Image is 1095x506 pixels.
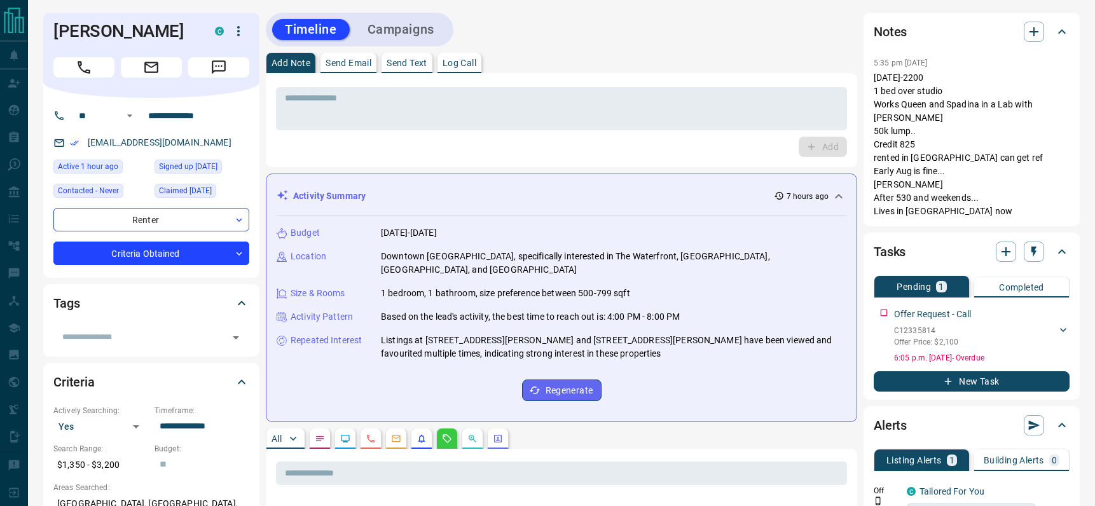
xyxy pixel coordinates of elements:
svg: Email Verified [70,139,79,147]
p: Listings at [STREET_ADDRESS][PERSON_NAME] and [STREET_ADDRESS][PERSON_NAME] have been viewed and ... [381,334,846,360]
p: [DATE]-[DATE] [381,226,437,240]
div: Criteria Obtained [53,242,249,265]
p: Send Text [387,58,427,67]
p: 5:35 pm [DATE] [874,58,928,67]
span: Signed up [DATE] [159,160,217,173]
button: Open [122,108,137,123]
p: Activity Pattern [291,310,353,324]
p: 6:05 p.m. [DATE] - Overdue [894,352,1070,364]
svg: Listing Alerts [417,434,427,444]
p: Repeated Interest [291,334,362,347]
div: Thu Jul 03 2025 [155,160,249,177]
span: Contacted - Never [58,184,119,197]
div: condos.ca [907,487,916,496]
svg: Agent Actions [493,434,503,444]
div: Thu Jul 03 2025 [155,184,249,202]
p: Timeframe: [155,405,249,416]
p: $1,350 - $3,200 [53,455,148,475]
button: Regenerate [522,379,602,401]
h2: Notes [874,22,907,42]
h2: Tasks [874,242,906,262]
p: 1 [949,456,954,465]
p: Actively Searching: [53,405,148,416]
p: Budget: [155,443,249,455]
p: Building Alerts [984,456,1044,465]
svg: Emails [391,434,401,444]
h2: Criteria [53,372,95,392]
div: Criteria [53,367,249,397]
span: Email [121,57,182,78]
a: [EMAIL_ADDRESS][DOMAIN_NAME] [88,137,231,147]
p: 7 hours ago [787,191,829,202]
p: C12335814 [894,325,958,336]
p: 1 [939,282,944,291]
div: Renter [53,208,249,231]
svg: Notes [315,434,325,444]
p: Log Call [443,58,476,67]
p: Add Note [272,58,310,67]
p: Size & Rooms [291,287,345,300]
button: Open [227,329,245,346]
p: Off [874,485,899,496]
p: Listing Alerts [886,456,942,465]
button: Campaigns [355,19,447,40]
h2: Alerts [874,415,907,435]
div: Tags [53,288,249,318]
span: Message [188,57,249,78]
h2: Tags [53,293,79,313]
a: Tailored For You [919,486,984,496]
p: Offer Request - Call [894,308,972,321]
p: Search Range: [53,443,148,455]
p: Offer Price: $2,100 [894,336,958,348]
button: New Task [874,371,1070,392]
div: Notes [874,17,1070,47]
div: Tue Aug 12 2025 [53,160,148,177]
svg: Calls [366,434,376,444]
div: condos.ca [215,27,224,36]
h1: [PERSON_NAME] [53,21,196,41]
p: Areas Searched: [53,482,249,493]
div: Yes [53,416,148,437]
p: 0 [1052,456,1057,465]
p: Send Email [326,58,371,67]
div: C12335814Offer Price: $2,100 [894,322,1070,350]
span: Active 1 hour ago [58,160,118,173]
svg: Lead Browsing Activity [340,434,350,444]
p: Location [291,250,326,263]
p: [DATE]-2200 1 bed over studio Works Queen and Spadina in a Lab with [PERSON_NAME] 50k lump.. Cred... [874,71,1070,218]
div: Alerts [874,410,1070,441]
p: Budget [291,226,320,240]
div: Tasks [874,236,1070,267]
svg: Push Notification Only [874,496,883,505]
button: Timeline [272,19,350,40]
div: Activity Summary7 hours ago [277,184,846,208]
p: Completed [999,283,1044,292]
p: Activity Summary [293,189,366,203]
p: Pending [897,282,931,291]
p: Downtown [GEOGRAPHIC_DATA], specifically interested in The Waterfront, [GEOGRAPHIC_DATA], [GEOGRA... [381,250,846,277]
span: Call [53,57,114,78]
p: All [272,434,282,443]
svg: Opportunities [467,434,478,444]
span: Claimed [DATE] [159,184,212,197]
p: Based on the lead's activity, the best time to reach out is: 4:00 PM - 8:00 PM [381,310,680,324]
p: 1 bedroom, 1 bathroom, size preference between 500-799 sqft [381,287,630,300]
svg: Requests [442,434,452,444]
